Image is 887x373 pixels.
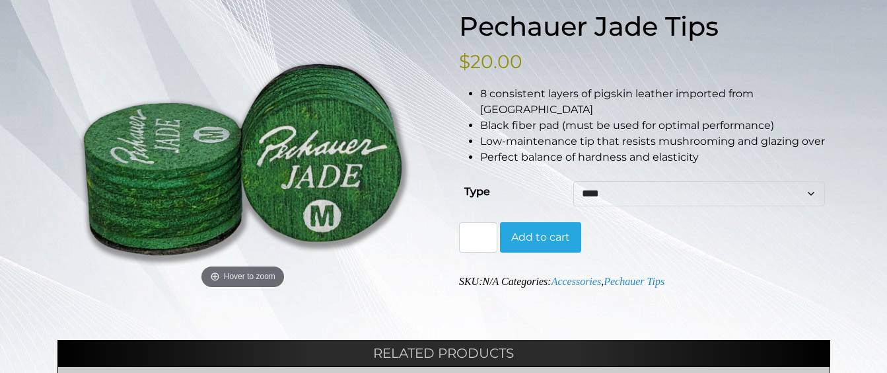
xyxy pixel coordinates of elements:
[500,222,581,253] button: Add to cart
[482,276,499,287] span: N/A
[57,27,429,292] a: updated-jade-tip-with-padHover to zoom
[459,50,522,73] bdi: 20.00
[480,118,830,134] li: Black fiber pad (must be used for optimal performance)
[57,340,830,366] h2: Related products
[464,181,490,202] label: Type
[551,276,602,287] a: Accessories
[459,50,470,73] span: $
[501,276,664,287] span: Categories: ,
[459,276,499,287] span: SKU:
[480,86,830,118] li: 8 consistent layers of pigskin leather imported from [GEOGRAPHIC_DATA]
[604,276,664,287] a: Pechauer Tips
[57,27,429,292] img: updated-jade-tip-with-pad
[459,222,497,253] input: Product quantity
[459,11,830,42] h1: Pechauer Jade Tips
[480,149,830,165] li: Perfect balance of hardness and elasticity
[480,134,830,149] li: Low-maintenance tip that resists mushrooming and glazing over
